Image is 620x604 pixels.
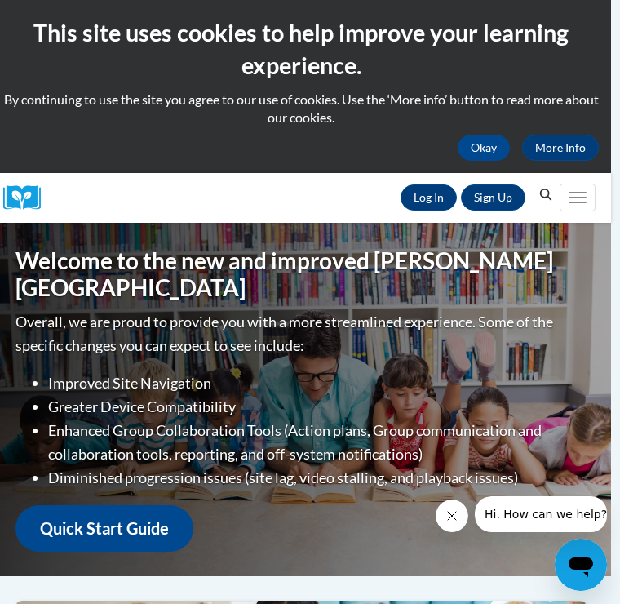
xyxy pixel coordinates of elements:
h2: This site uses cookies to help improve your learning experience. [3,16,599,82]
button: Okay [458,135,510,161]
li: Improved Site Navigation [48,371,587,395]
iframe: Message from company [475,496,607,532]
button: Search [534,185,558,205]
li: Enhanced Group Collaboration Tools (Action plans, Group communication and collaboration tools, re... [48,419,587,466]
iframe: Button to launch messaging window [555,539,607,591]
div: Main menu [558,173,599,223]
h1: Welcome to the new and improved [PERSON_NAME][GEOGRAPHIC_DATA] [15,247,587,302]
p: Overall, we are proud to provide you with a more streamlined experience. Some of the specific cha... [15,310,587,358]
li: Diminished progression issues (site lag, video stalling, and playback issues) [48,466,587,490]
a: Register [461,184,525,211]
img: Logo brand [3,185,52,211]
a: Cox Campus [3,185,52,211]
iframe: Close message [436,500,468,532]
p: By continuing to use the site you agree to our use of cookies. Use the ‘More info’ button to read... [3,91,599,127]
a: Quick Start Guide [15,505,193,552]
a: More Info [522,135,599,161]
a: Log In [401,184,457,211]
li: Greater Device Compatibility [48,395,587,419]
